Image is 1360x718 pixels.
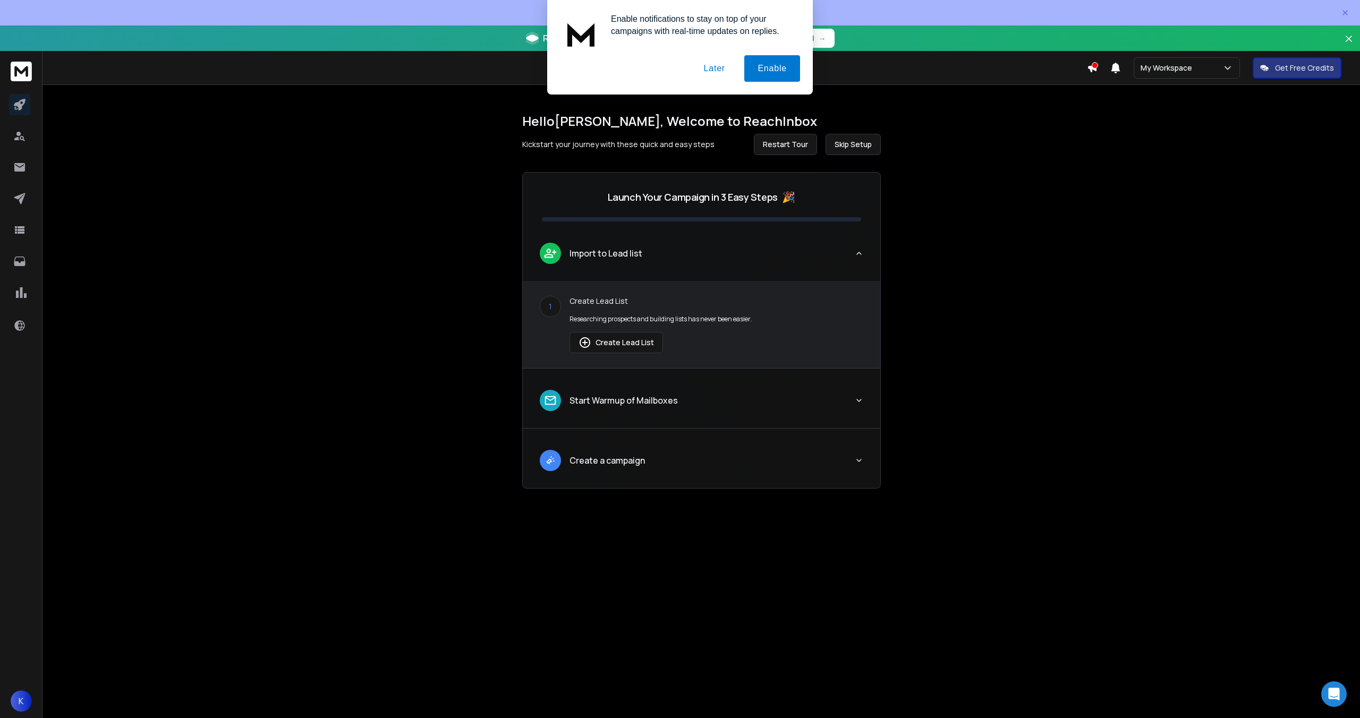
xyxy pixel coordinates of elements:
button: Skip Setup [826,134,881,155]
button: K [11,690,32,712]
p: Kickstart your journey with these quick and easy steps [522,139,715,150]
div: leadImport to Lead list [523,281,880,368]
button: Later [690,55,738,82]
button: Restart Tour [754,134,817,155]
p: Import to Lead list [569,247,642,260]
div: Enable notifications to stay on top of your campaigns with real-time updates on replies. [602,13,800,37]
div: Open Intercom Messenger [1321,681,1347,707]
button: leadCreate a campaign [523,441,880,488]
p: Researching prospects and building lists has never been easier. [569,315,863,323]
button: leadImport to Lead list [523,234,880,281]
img: lead [579,336,591,349]
p: Launch Your Campaign in 3 Easy Steps [608,190,778,204]
img: lead [543,246,557,260]
p: Create a campaign [569,454,645,467]
span: 🎉 [782,190,795,204]
img: lead [543,454,557,467]
img: lead [543,394,557,407]
p: Start Warmup of Mailboxes [569,394,678,407]
div: 1 [540,296,561,317]
button: Create Lead List [569,332,663,353]
img: notification icon [560,13,602,55]
p: Create Lead List [569,296,863,306]
span: Skip Setup [835,139,872,150]
button: Enable [744,55,800,82]
button: leadStart Warmup of Mailboxes [523,381,880,428]
h1: Hello [PERSON_NAME] , Welcome to ReachInbox [522,113,881,130]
